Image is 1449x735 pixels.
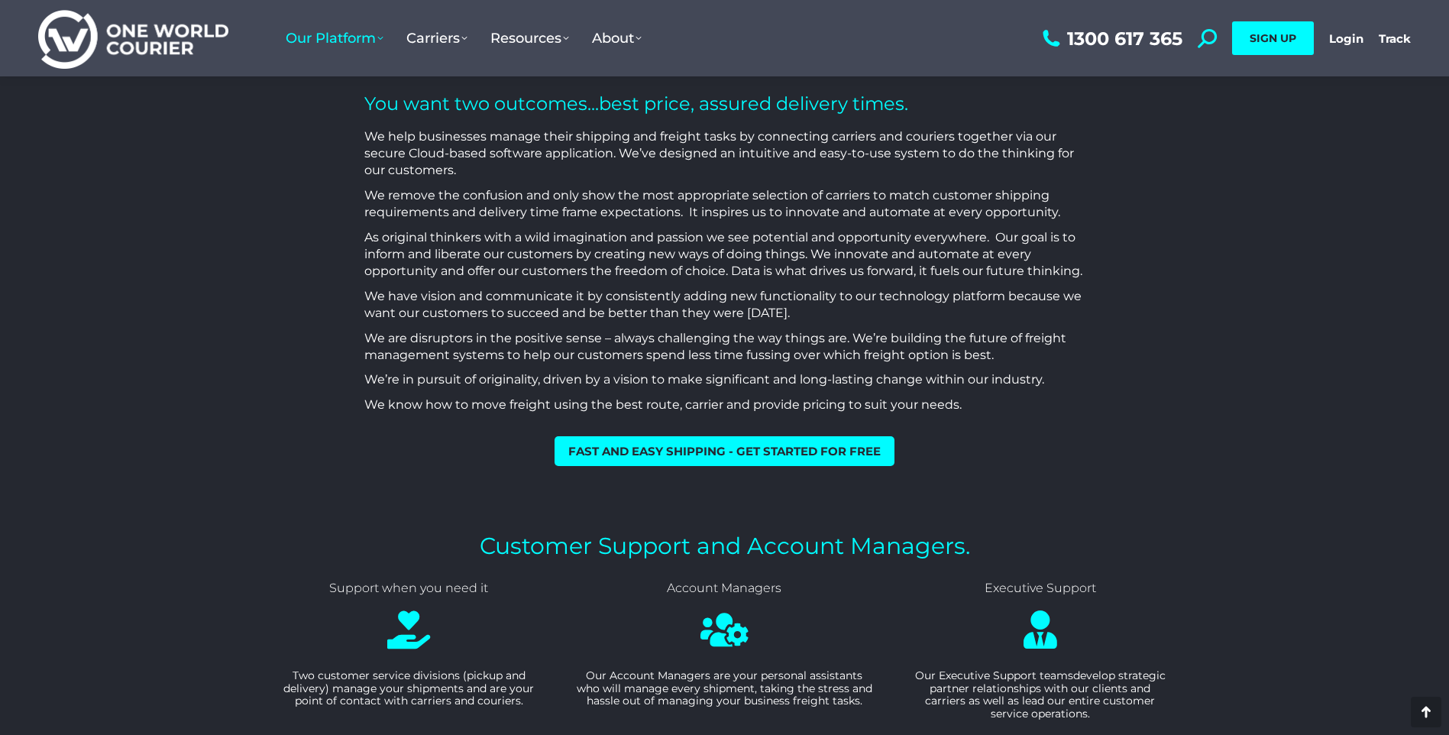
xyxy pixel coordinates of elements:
[1039,29,1182,48] a: 1300 617 365
[913,669,1167,720] p: Our Executive Support teams
[1379,31,1411,46] a: Track
[555,436,894,466] a: Fast and easy shipping - get started for free
[490,30,569,47] span: Resources
[364,288,1084,322] p: We have vision and communicate it by consistently adding new functionality to our technology plat...
[286,30,383,47] span: Our Platform
[395,15,479,62] a: Carriers
[1232,21,1314,55] a: SIGN UP
[890,581,1190,595] h4: Executive Support
[259,581,559,595] h4: Support when you need it
[479,15,581,62] a: Resources
[574,581,875,595] h4: Account Managers
[364,95,1084,113] h4: You want two outcomes...best price, assured delivery times.
[925,669,1166,720] span: develop strategic partner relationships with our clients and carriers as well as lead our entire ...
[364,397,1084,413] p: We know how to move freight using the best route, carrier and provide pricing to suit your needs.
[364,371,1084,388] p: We’re in pursuit of originality, driven by a vision to make significant and long-lasting change w...
[364,330,1084,364] p: We are disruptors in the positive sense – always challenging the way things are. We’re building t...
[592,30,642,47] span: About
[38,8,228,70] img: One World Courier
[581,15,653,62] a: About
[1329,31,1363,46] a: Login
[1250,31,1296,45] span: SIGN UP
[568,445,881,457] span: Fast and easy shipping - get started for free
[274,15,395,62] a: Our Platform
[282,669,536,707] p: Two customer service divisions (pickup and delivery) manage your shipments and are your point of ...
[574,669,875,707] p: Our Account Managers are your personal assistants who will manage every shipment, taking the stre...
[364,229,1084,280] p: As original thinkers with a wild imagination and passion we see potential and opportunity everywh...
[364,187,1084,222] p: We remove the confusion and only show the most appropriate selection of carriers to match custome...
[251,535,1198,558] h4: Customer Support and Account Managers.
[364,128,1084,180] p: We help businesses manage their shipping and freight tasks by connecting carriers and couriers to...
[406,30,467,47] span: Carriers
